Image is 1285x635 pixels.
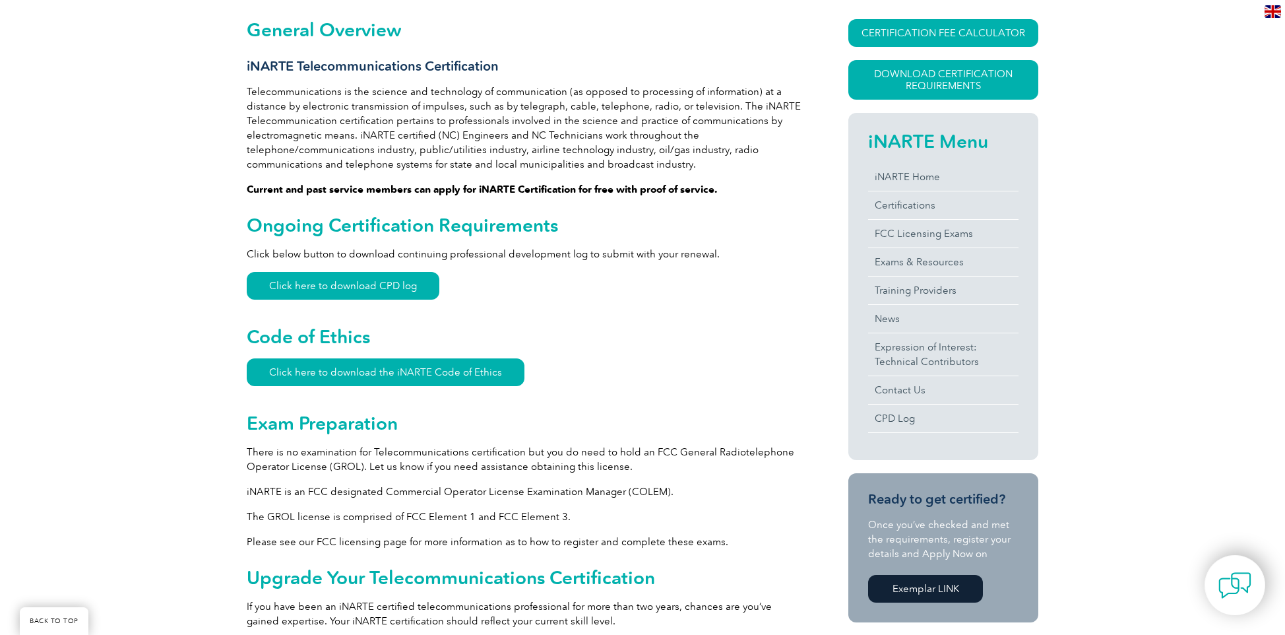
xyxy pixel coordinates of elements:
[868,333,1019,376] a: Expression of Interest:Technical Contributors
[868,277,1019,304] a: Training Providers
[247,247,801,261] p: Click below button to download continuing professional development log to submit with your renewal.
[868,131,1019,152] h2: iNARTE Menu
[868,163,1019,191] a: iNARTE Home
[247,567,801,588] h2: Upgrade Your Telecommunications Certification
[868,376,1019,404] a: Contact Us
[868,305,1019,333] a: News
[868,405,1019,432] a: CPD Log
[247,485,801,499] p: iNARTE is an FCC designated Commercial Operator License Examination Manager (COLEM).
[247,84,801,172] p: Telecommunications is the science and technology of communication (as opposed to processing of in...
[20,607,88,635] a: BACK TO TOP
[247,445,801,474] p: There is no examination for Telecommunications certification but you do need to hold an FCC Gener...
[247,413,801,434] h2: Exam Preparation
[247,358,524,386] a: Click here to download the iNARTE Code of Ethics
[1265,5,1281,18] img: en
[868,575,983,603] a: Exemplar LINK
[1218,569,1251,602] img: contact-chat.png
[247,19,801,40] h2: General Overview
[247,599,801,628] p: If you have been an iNARTE certified telecommunications professional for more than two years, cha...
[247,326,801,347] h2: Code of Ethics
[848,60,1038,100] a: Download Certification Requirements
[247,272,439,300] a: Click here to download CPD log
[247,58,801,75] h3: iNARTE Telecommunications Certification
[868,191,1019,219] a: Certifications
[247,535,801,549] p: Please see our FCC licensing page for more information as to how to register and complete these e...
[247,184,718,195] strong: Current and past service members can apply for iNARTE Certification for free with proof of service.
[868,518,1019,561] p: Once you’ve checked and met the requirements, register your details and Apply Now on
[868,220,1019,248] a: FCC Licensing Exams
[247,215,801,236] h2: Ongoing Certification Requirements
[848,19,1038,47] a: CERTIFICATION FEE CALCULATOR
[868,491,1019,508] h3: Ready to get certified?
[868,248,1019,276] a: Exams & Resources
[247,510,801,524] p: The GROL license is comprised of FCC Element 1 and FCC Element 3.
